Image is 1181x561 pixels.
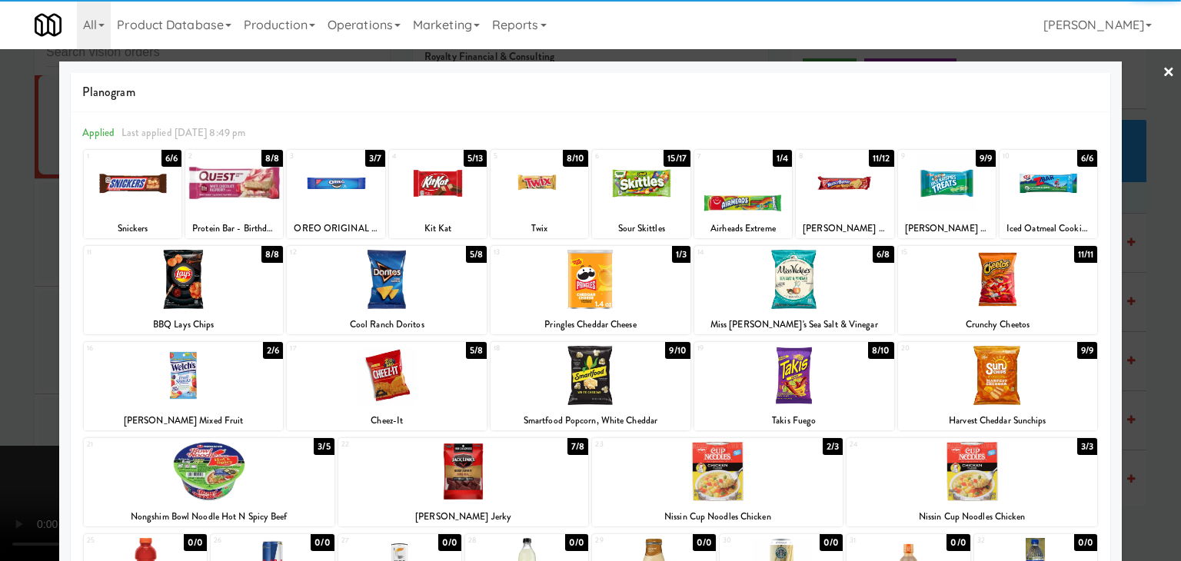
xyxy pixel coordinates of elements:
[491,411,690,430] div: Smartfood Popcorn, White Cheddar
[289,219,382,238] div: OREO ORIGINAL COOKIES 2.4 OZ
[87,246,184,259] div: 11
[84,246,284,334] div: 118/8BBQ Lays Chips
[694,342,894,430] div: 198/10Takis Fuego
[563,150,588,167] div: 8/10
[898,246,1098,334] div: 1511/11Crunchy Cheetos
[311,534,334,551] div: 0/0
[287,219,384,238] div: OREO ORIGINAL COOKIES 2.4 OZ
[898,150,996,238] div: 99/9[PERSON_NAME] [PERSON_NAME] Krispies Treats with Whole Grain
[592,219,690,238] div: Sour Skittles
[392,150,438,163] div: 4
[491,342,690,430] div: 189/10Smartfood Popcorn, White Cheddar
[1077,438,1097,455] div: 3/3
[338,507,589,526] div: [PERSON_NAME] Jerky
[121,125,246,140] span: Last applied [DATE] 8:49 pm
[214,534,272,547] div: 26
[289,315,484,334] div: Cool Ranch Doritos
[86,411,281,430] div: [PERSON_NAME] Mixed Fruit
[84,150,181,238] div: 16/6Snickers
[694,411,894,430] div: Takis Fuego
[595,150,641,163] div: 6
[389,219,487,238] div: Kit Kat
[84,315,284,334] div: BBQ Lays Chips
[1074,534,1097,551] div: 0/0
[901,342,998,355] div: 20
[493,219,586,238] div: Twix
[1003,150,1049,163] div: 10
[493,411,688,430] div: Smartfood Popcorn, White Cheddar
[869,150,894,167] div: 11/12
[694,150,792,238] div: 71/4Airheads Extreme
[697,342,794,355] div: 19
[1074,246,1098,263] div: 11/11
[697,150,744,163] div: 7
[84,342,284,430] div: 162/6[PERSON_NAME] Mixed Fruit
[263,342,283,359] div: 2/6
[901,246,998,259] div: 15
[773,150,792,167] div: 1/4
[847,438,1097,526] div: 243/3Nissin Cup Noodles Chicken
[594,219,687,238] div: Sour Skittles
[438,534,461,551] div: 0/0
[901,150,947,163] div: 9
[84,219,181,238] div: Snickers
[87,438,209,451] div: 21
[389,150,487,238] div: 45/13Kit Kat
[697,219,790,238] div: Airheads Extreme
[595,534,654,547] div: 29
[850,534,908,547] div: 31
[694,246,894,334] div: 146/8Miss [PERSON_NAME]'s Sea Salt & Vinegar
[873,246,893,263] div: 6/8
[664,150,690,167] div: 15/17
[287,315,487,334] div: Cool Ranch Doritos
[900,411,1096,430] div: Harvest Cheddar Sunchips
[672,246,690,263] div: 1/3
[796,219,893,238] div: [PERSON_NAME] Butter Cookies
[494,150,540,163] div: 5
[391,219,484,238] div: Kit Kat
[796,150,893,238] div: 811/12[PERSON_NAME] Butter Cookies
[900,315,1096,334] div: Crunchy Cheetos
[665,342,690,359] div: 9/10
[185,150,283,238] div: 28/8Protein Bar - Birthday Cake, Quest
[341,534,400,547] div: 27
[898,315,1098,334] div: Crunchy Cheetos
[592,507,843,526] div: Nissin Cup Noodles Chicken
[494,342,590,355] div: 18
[86,315,281,334] div: BBQ Lays Chips
[900,219,993,238] div: [PERSON_NAME] [PERSON_NAME] Krispies Treats with Whole Grain
[799,150,845,163] div: 8
[723,534,781,547] div: 30
[84,438,334,526] div: 213/5Nongshim Bowl Noodle Hot N Spicy Beef
[946,534,970,551] div: 0/0
[290,246,387,259] div: 12
[694,315,894,334] div: Miss [PERSON_NAME]'s Sea Salt & Vinegar
[287,411,487,430] div: Cheez-It
[592,150,690,238] div: 615/17Sour Skittles
[287,342,487,430] div: 175/8Cheez-It
[493,315,688,334] div: Pringles Cheddar Cheese
[1077,150,1097,167] div: 6/6
[976,150,996,167] div: 9/9
[798,219,891,238] div: [PERSON_NAME] Butter Cookies
[849,507,1095,526] div: Nissin Cup Noodles Chicken
[289,411,484,430] div: Cheez-It
[565,534,588,551] div: 0/0
[697,411,892,430] div: Takis Fuego
[341,438,464,451] div: 22
[697,246,794,259] div: 14
[314,438,334,455] div: 3/5
[261,150,283,167] div: 8/8
[468,534,527,547] div: 28
[287,150,384,238] div: 33/7OREO ORIGINAL COOKIES 2.4 OZ
[341,507,587,526] div: [PERSON_NAME] Jerky
[491,246,690,334] div: 131/3Pringles Cheddar Cheese
[1077,342,1097,359] div: 9/9
[338,438,589,526] div: 227/8[PERSON_NAME] Jerky
[185,219,283,238] div: Protein Bar - Birthday Cake, Quest
[594,507,840,526] div: Nissin Cup Noodles Chicken
[850,438,972,451] div: 24
[261,246,283,263] div: 8/8
[287,246,487,334] div: 125/8Cool Ranch Doritos
[35,12,62,38] img: Micromart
